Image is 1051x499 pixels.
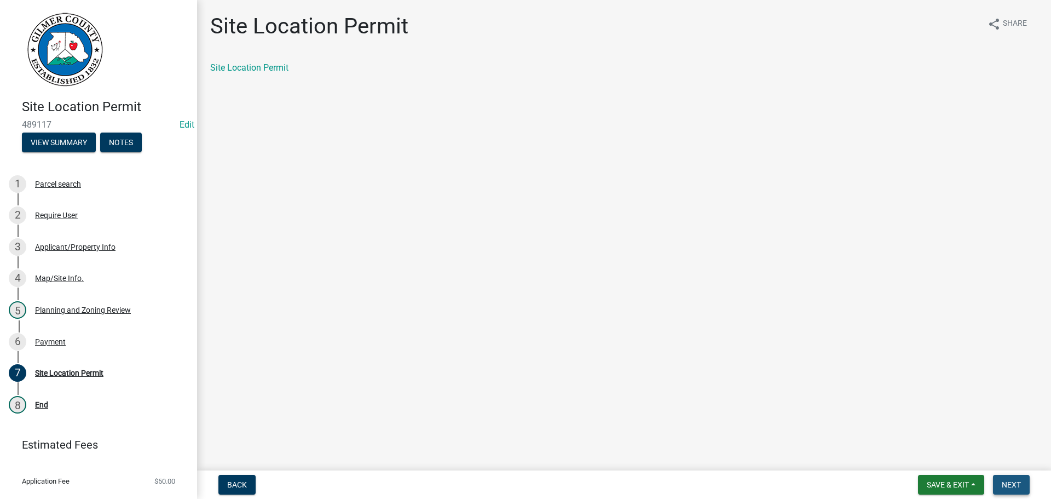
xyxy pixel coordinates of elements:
[35,338,66,346] div: Payment
[218,475,256,495] button: Back
[35,306,131,314] div: Planning and Zoning Review
[22,478,70,485] span: Application Fee
[9,269,26,287] div: 4
[180,119,194,130] a: Edit
[210,62,288,73] a: Site Location Permit
[154,478,175,485] span: $50.00
[993,475,1030,495] button: Next
[35,369,103,377] div: Site Location Permit
[35,243,116,251] div: Applicant/Property Info
[180,119,194,130] wm-modal-confirm: Edit Application Number
[9,396,26,414] div: 8
[9,238,26,256] div: 3
[9,364,26,382] div: 7
[100,139,142,147] wm-modal-confirm: Notes
[35,401,48,409] div: End
[22,119,175,130] span: 489117
[22,133,96,152] button: View Summary
[9,175,26,193] div: 1
[9,207,26,224] div: 2
[22,12,104,88] img: Gilmer County, Georgia
[927,480,969,489] span: Save & Exit
[979,13,1036,35] button: shareShare
[1002,480,1021,489] span: Next
[918,475,984,495] button: Save & Exit
[100,133,142,152] button: Notes
[210,13,408,39] h1: Site Location Permit
[35,274,84,282] div: Map/Site Info.
[9,434,180,456] a: Estimated Fees
[22,99,188,115] h4: Site Location Permit
[9,333,26,351] div: 6
[1003,18,1027,31] span: Share
[227,480,247,489] span: Back
[988,18,1001,31] i: share
[22,139,96,147] wm-modal-confirm: Summary
[9,301,26,319] div: 5
[35,211,78,219] div: Require User
[35,180,81,188] div: Parcel search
